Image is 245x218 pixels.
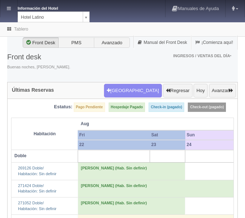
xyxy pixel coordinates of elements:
label: Check-in (pagado) [149,103,184,112]
button: Avanzar [209,84,236,97]
button: [GEOGRAPHIC_DATA] [104,84,162,97]
span: Hotel Latino [21,12,80,23]
h3: Front desk [7,53,70,61]
button: Regresar [163,84,192,97]
td: [PERSON_NAME] (Hab. Sin definir) [78,163,185,180]
label: Estatus: [54,104,72,110]
strong: Habitación [33,131,55,136]
label: PMS [58,37,94,48]
a: Manual del Front Desk [134,36,191,50]
th: Sat [150,130,185,140]
th: Fri [78,130,150,140]
td: [PERSON_NAME] (Hab. Sin definir) [78,197,185,214]
th: 23 [150,140,185,150]
b: Doble [14,153,26,158]
span: Buenas noches, [PERSON_NAME]. [7,64,70,70]
span: Aug [81,121,182,127]
a: Hotel Latino [18,12,90,22]
button: Hoy [194,84,208,97]
a: 271424 Doble/Habitación: Sin definir [18,183,56,194]
label: Avanzado [94,37,130,48]
label: Check-out (pagado) [188,103,226,112]
a: 269126 Doble/Habitación: Sin definir [18,166,56,176]
a: 271052 Doble/Habitación: Sin definir [18,201,56,211]
label: Front Desk [23,37,59,48]
a: Tablero [14,27,28,32]
dt: Información del Hotel [18,4,75,12]
a: ¡Comienza aquí! [191,36,237,50]
th: 22 [78,140,150,150]
h4: Últimas Reservas [12,87,54,93]
span: Ingresos / Ventas del día [173,54,231,58]
label: Hospedaje Pagado [109,103,145,112]
label: Pago Pendiente [74,103,105,112]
